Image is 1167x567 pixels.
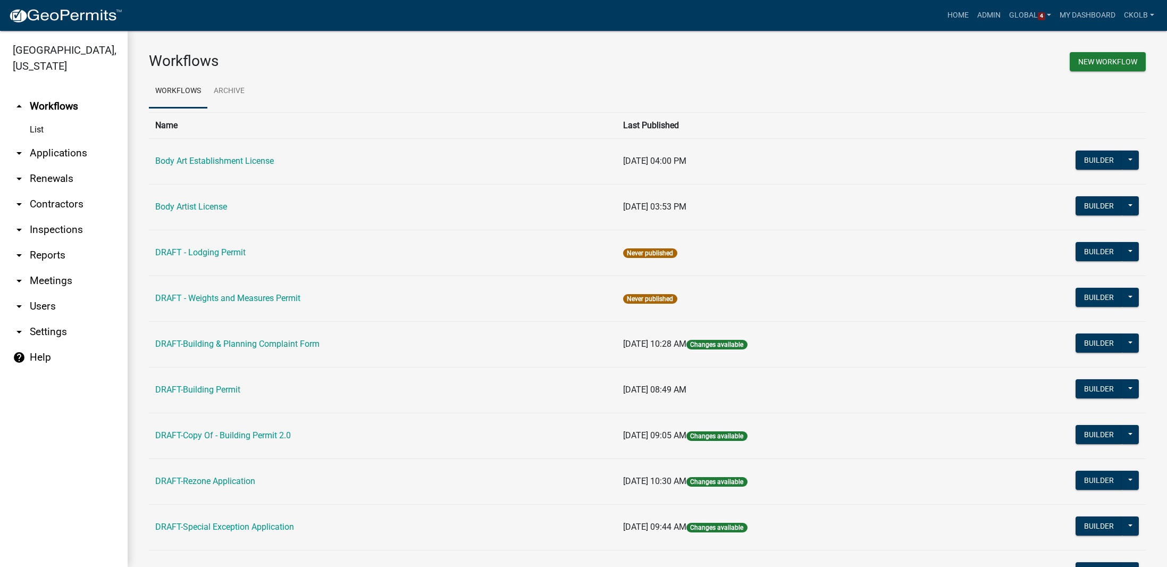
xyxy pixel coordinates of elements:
[1005,5,1056,26] a: Global4
[1076,516,1122,536] button: Builder
[623,385,686,395] span: [DATE] 08:49 AM
[13,100,26,113] i: arrow_drop_up
[149,74,207,109] a: Workflows
[1120,5,1158,26] a: ckolb
[155,522,294,532] a: DRAFT-Special Exception Application
[686,523,747,532] span: Changes available
[943,5,973,26] a: Home
[1076,242,1122,261] button: Builder
[686,431,747,441] span: Changes available
[1070,52,1146,71] button: New Workflow
[155,293,300,303] a: DRAFT - Weights and Measures Permit
[1055,5,1120,26] a: My Dashboard
[155,156,274,166] a: Body Art Establishment License
[13,326,26,338] i: arrow_drop_down
[13,147,26,160] i: arrow_drop_down
[13,249,26,262] i: arrow_drop_down
[623,202,686,212] span: [DATE] 03:53 PM
[1076,196,1122,215] button: Builder
[149,52,640,70] h3: Workflows
[686,340,747,349] span: Changes available
[13,198,26,211] i: arrow_drop_down
[1076,151,1122,170] button: Builder
[13,274,26,287] i: arrow_drop_down
[149,112,617,138] th: Name
[1076,425,1122,444] button: Builder
[686,477,747,487] span: Changes available
[623,522,686,532] span: [DATE] 09:44 AM
[1038,12,1045,21] span: 4
[623,294,677,304] span: Never published
[1076,379,1122,398] button: Builder
[13,223,26,236] i: arrow_drop_down
[1076,288,1122,307] button: Builder
[207,74,251,109] a: Archive
[623,430,686,440] span: [DATE] 09:05 AM
[623,156,686,166] span: [DATE] 04:00 PM
[155,247,246,257] a: DRAFT - Lodging Permit
[617,112,955,138] th: Last Published
[155,430,291,440] a: DRAFT-Copy Of - Building Permit 2.0
[623,339,686,349] span: [DATE] 10:28 AM
[155,339,320,349] a: DRAFT-Building & Planning Complaint Form
[973,5,1005,26] a: Admin
[1076,471,1122,490] button: Builder
[623,248,677,258] span: Never published
[155,202,227,212] a: Body Artist License
[13,300,26,313] i: arrow_drop_down
[1076,333,1122,353] button: Builder
[13,351,26,364] i: help
[13,172,26,185] i: arrow_drop_down
[623,476,686,486] span: [DATE] 10:30 AM
[155,385,240,395] a: DRAFT-Building Permit
[155,476,255,486] a: DRAFT-Rezone Application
